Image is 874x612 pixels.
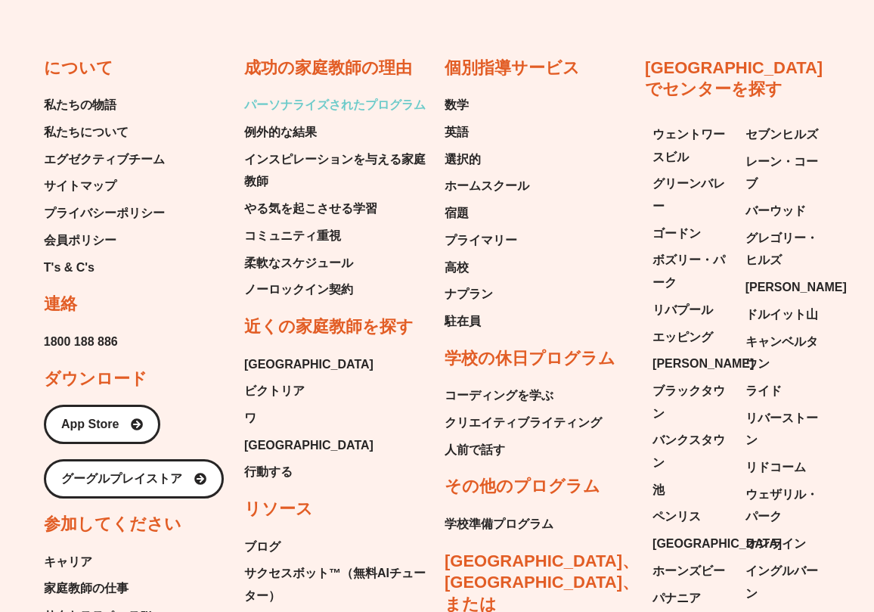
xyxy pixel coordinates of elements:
[44,148,165,171] a: エグゼクティブチーム
[445,121,469,144] span: 英語
[745,407,823,452] span: リバーストーン
[244,536,429,558] a: ブログ
[44,577,129,600] span: 家庭教師の仕事
[244,316,414,338] h2: 近くの家庭教師を探す
[445,348,615,370] h2: 学校の休日プログラム
[244,499,313,520] h2: リソース
[652,172,730,217] span: グリーンバレー
[44,256,165,279] a: T's & C's
[445,256,469,279] span: 高校
[445,94,469,116] span: 数学
[244,197,377,220] span: やる気を起こさせる学習
[44,229,165,252] a: 会員ポリシー
[745,151,823,195] a: レーン・コーブ
[244,57,412,79] h2: 成功の家庭教師の理由
[445,310,529,333] a: 駐在員
[244,380,373,402] a: ビクトリア
[244,407,373,430] a: ワ
[244,94,426,116] span: パーソナライズされたプログラム
[244,225,341,247] span: コミュニティ重視
[745,380,823,402] a: ライド
[44,57,113,79] h2: について
[44,331,118,353] a: 1800 188 886
[445,202,529,225] a: 宿題
[745,331,823,375] a: キャンベルタウン
[44,256,95,279] span: T's & C's
[445,412,602,434] a: クリエイティブライティング
[652,353,730,375] a: [PERSON_NAME]
[652,429,730,474] a: バンクスタウン
[652,222,701,245] span: ゴードン
[652,326,713,349] span: エッピング
[244,121,429,144] a: 例外的な結果
[61,473,182,485] span: グーグルプレイストア
[745,227,823,272] a: グレゴリー・ヒルズ
[244,562,429,607] a: サクセスボット™（無料AIチューター）
[244,121,317,144] span: 例外的な結果
[244,94,429,116] a: パーソナライズされたプログラム
[445,121,529,144] a: 英語
[652,123,730,168] a: ウェントワースビル
[44,294,77,315] h2: 連絡
[44,405,160,444] a: App Store
[652,249,730,294] a: ボズリー・パーク
[652,326,730,349] a: エッピング
[244,380,305,402] span: ビクトリア
[44,94,116,116] span: 私たちの物語
[745,303,818,326] span: ドルイット山
[445,283,493,306] span: ナプラン
[44,459,224,499] a: グーグルプレイストア
[44,577,165,600] a: 家庭教師の仕事
[44,202,165,225] a: プライバシーポリシー
[445,310,481,333] span: 駐在員
[244,197,429,220] a: やる気を起こさせる学習
[244,461,373,483] a: 行動する
[445,94,529,116] a: 数学
[244,252,429,275] a: 柔軟なスケジュール
[244,536,280,558] span: ブログ
[244,252,353,275] span: 柔軟なスケジュール
[445,148,529,171] a: 選択的
[244,407,256,430] span: ワ
[445,476,600,498] h2: その他のプログラム
[652,380,730,424] a: ブラックタウン
[44,514,181,536] h2: 参加してください
[445,283,529,306] a: ナプラン
[745,200,823,222] a: バーウッド
[615,441,874,612] iframe: チャットウィジェット
[652,299,713,322] span: リバプール
[645,58,823,99] a: [GEOGRAPHIC_DATA]でセンターを探す
[44,121,165,144] a: 私たちについて
[44,551,92,573] span: キャリア
[445,256,529,279] a: 高校
[445,229,517,252] span: プライマリー
[44,175,165,197] a: サイトマップ
[652,299,730,322] a: リバプール
[445,175,529,197] span: ホームスクール
[652,222,730,245] a: ゴードン
[445,384,602,407] a: コーディングを学ぶ
[745,200,806,222] span: バーウッド
[445,513,553,536] a: 学校準備プログラム
[445,439,602,461] a: 人前で話す
[745,123,818,146] span: セブンヒルズ
[244,353,373,376] a: [GEOGRAPHIC_DATA]
[244,278,353,301] span: ノーロックイン契約
[244,278,429,301] a: ノーロックイン契約
[745,276,847,299] span: [PERSON_NAME]
[244,434,373,457] a: [GEOGRAPHIC_DATA]
[244,148,429,193] a: インスピレーションを与える家庭教師
[61,418,119,430] span: App Store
